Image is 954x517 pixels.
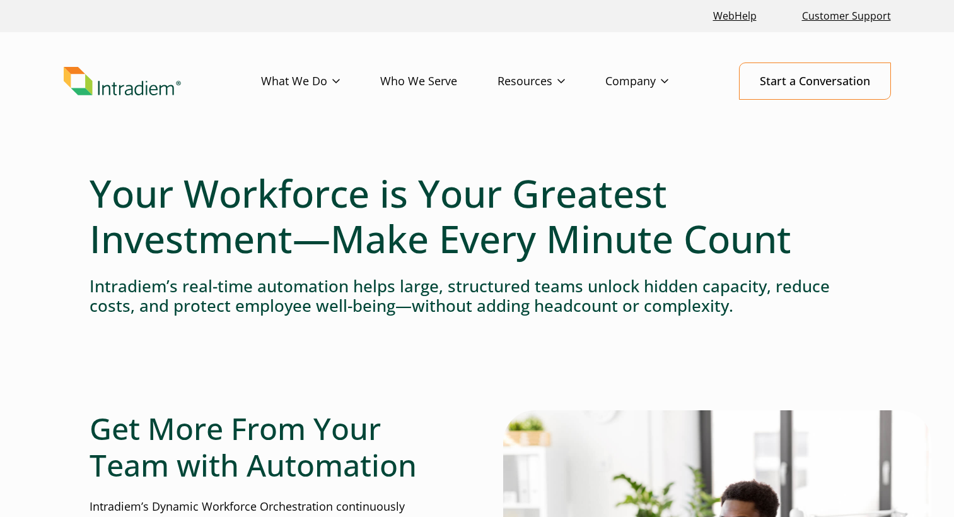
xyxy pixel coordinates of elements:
[90,276,865,316] h4: Intradiem’s real-time automation helps large, structured teams unlock hidden capacity, reduce cos...
[797,3,896,30] a: Customer Support
[261,63,380,100] a: What We Do
[64,67,181,96] img: Intradiem
[497,63,605,100] a: Resources
[90,170,865,261] h1: Your Workforce is Your Greatest Investment—Make Every Minute Count
[739,62,891,100] a: Start a Conversation
[605,63,709,100] a: Company
[708,3,762,30] a: Link opens in a new window
[90,410,451,483] h2: Get More From Your Team with Automation
[64,67,261,96] a: Link to homepage of Intradiem
[380,63,497,100] a: Who We Serve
